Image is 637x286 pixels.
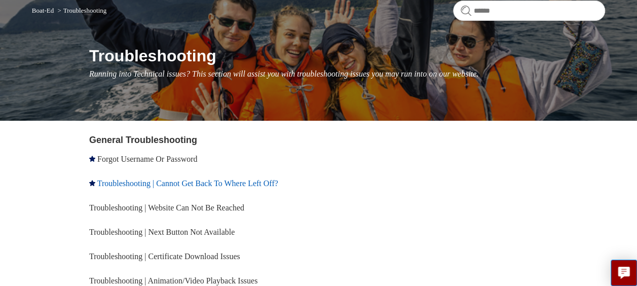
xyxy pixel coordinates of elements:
h1: Troubleshooting [89,44,605,68]
li: Boat-Ed [32,7,56,14]
button: Live chat [611,260,637,286]
a: General Troubleshooting [89,135,197,145]
a: Boat-Ed [32,7,54,14]
a: Troubleshooting | Next Button Not Available [89,228,235,236]
a: Troubleshooting | Certificate Download Issues [89,252,240,261]
a: Troubleshooting | Cannot Get Back To Where Left Off? [97,179,278,188]
a: Troubleshooting | Animation/Video Playback Issues [89,276,257,285]
a: Troubleshooting | Website Can Not Be Reached [89,203,244,212]
a: Forgot Username Or Password [97,155,197,163]
p: Running into Technical issues? This section will assist you with troubleshooting issues you may r... [89,68,605,80]
svg: Promoted article [89,156,95,162]
input: Search [453,1,605,21]
li: Troubleshooting [55,7,106,14]
svg: Promoted article [89,180,95,186]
